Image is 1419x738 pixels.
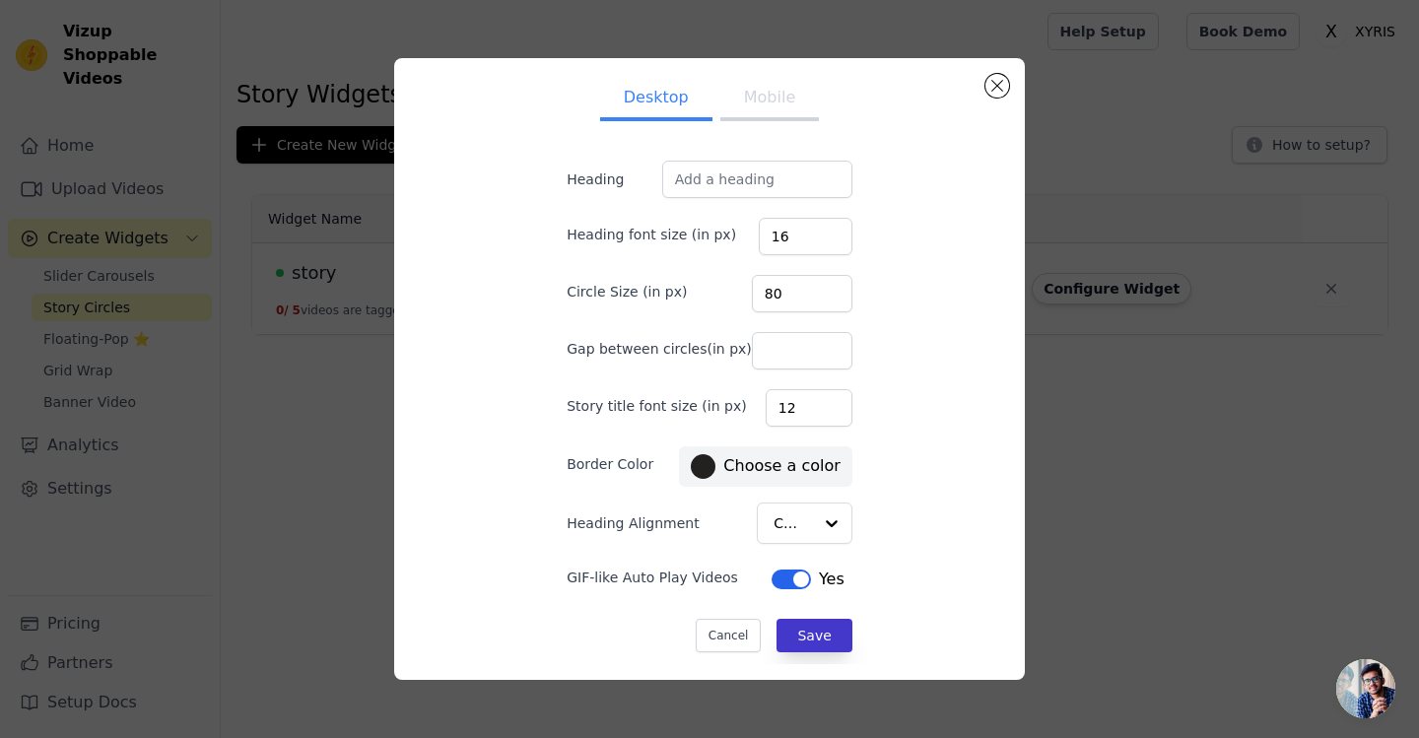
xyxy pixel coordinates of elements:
[567,282,687,302] label: Circle Size (in px)
[819,568,845,591] span: Yes
[720,78,819,121] button: Mobile
[600,78,712,121] button: Desktop
[567,339,752,359] label: Gap between circles(in px)
[567,396,746,416] label: Story title font size (in px)
[567,169,662,189] label: Heading
[985,74,1009,98] button: Close modal
[696,619,762,652] button: Cancel
[567,454,653,474] label: Border Color
[691,454,840,479] label: Choose a color
[567,225,736,244] label: Heading font size (in px)
[662,161,852,198] input: Add a heading
[567,568,738,587] label: GIF-like Auto Play Videos
[567,513,703,533] label: Heading Alignment
[1336,659,1395,718] a: Open chat
[777,619,851,652] button: Save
